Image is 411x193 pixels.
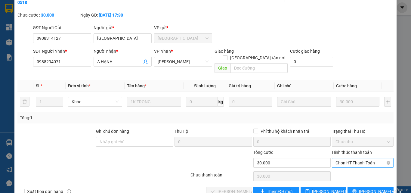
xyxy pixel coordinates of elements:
span: Khác [72,97,119,106]
span: kg [218,97,224,107]
label: Ghi chú đơn hàng [96,129,129,134]
span: [GEOGRAPHIC_DATA] tận nơi [228,54,288,61]
input: 0 [229,97,272,107]
span: Cước hàng [336,83,357,88]
input: Dọc đường [230,63,288,73]
span: Giao hàng [215,49,234,54]
span: Giá trị hàng [229,83,251,88]
span: Sài Gòn [158,34,209,43]
span: Cao Tốc [158,57,209,66]
span: Thu Hộ [175,129,188,134]
b: [DATE] 17:30 [99,13,123,17]
span: VP Nhận [154,49,171,54]
span: close-circle [387,161,390,165]
button: delete [20,97,29,107]
div: SĐT Người Nhận [33,48,91,54]
div: Người gửi [94,24,152,31]
span: Định lượng [194,83,215,88]
span: Tên hàng [127,83,147,88]
label: Cước giao hàng [290,49,320,54]
div: Người nhận [94,48,152,54]
span: Chọn HT Thanh Toán [335,158,390,167]
input: VD: Bàn, Ghế [127,97,181,107]
input: Ghi Chú [277,97,331,107]
input: Ghi chú đơn hàng [96,137,173,147]
div: Ngày GD: [80,12,142,18]
input: Cước giao hàng [290,57,333,67]
input: 0 [336,97,379,107]
span: Chưa thu [335,137,390,146]
span: Đơn vị tính [68,83,91,88]
div: SĐT Người Gửi [33,24,91,31]
th: Ghi chú [275,80,334,92]
b: 30.000 [41,13,54,17]
div: VP gửi [154,24,212,31]
span: Phí thu hộ khách nhận trả [258,128,312,135]
span: Tổng cước [253,150,273,155]
div: Chưa thanh toán [190,172,253,182]
div: Chưa cước : [17,12,79,18]
div: Trạng thái Thu Hộ [332,128,394,135]
button: plus [384,97,391,107]
label: Hình thức thanh toán [332,150,372,155]
span: Giao [215,63,230,73]
span: SL [36,83,41,88]
span: user-add [143,59,148,64]
div: Tổng: 1 [20,114,159,121]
